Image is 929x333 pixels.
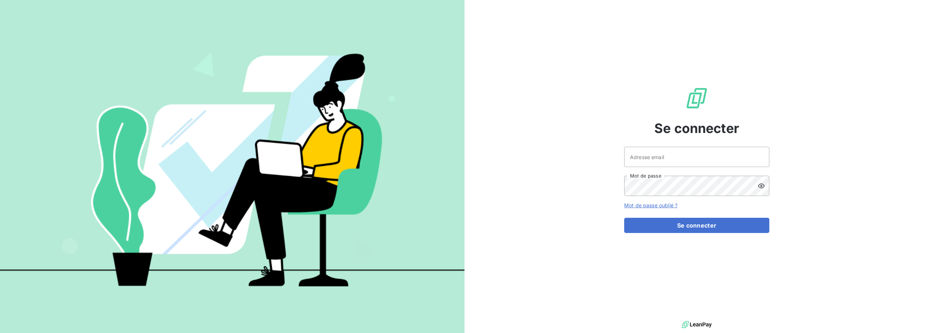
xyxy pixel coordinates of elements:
button: Se connecter [624,218,769,233]
img: Logo LeanPay [685,87,708,110]
input: placeholder [624,147,769,167]
span: Se connecter [654,118,739,138]
a: Mot de passe oublié ? [624,202,678,208]
img: logo [682,319,712,330]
